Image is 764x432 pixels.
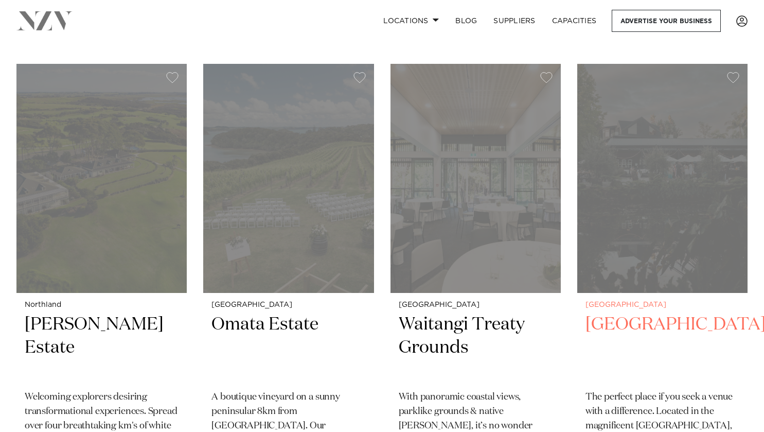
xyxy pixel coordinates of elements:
[447,10,485,32] a: BLOG
[375,10,447,32] a: Locations
[399,301,553,309] small: [GEOGRAPHIC_DATA]
[211,301,365,309] small: [GEOGRAPHIC_DATA]
[612,10,721,32] a: Advertise your business
[25,313,179,383] h2: [PERSON_NAME] Estate
[585,313,739,383] h2: [GEOGRAPHIC_DATA]
[16,11,73,30] img: nzv-logo.png
[399,313,553,383] h2: Waitangi Treaty Grounds
[585,301,739,309] small: [GEOGRAPHIC_DATA]
[25,301,179,309] small: Northland
[544,10,605,32] a: Capacities
[485,10,543,32] a: SUPPLIERS
[211,313,365,383] h2: Omata Estate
